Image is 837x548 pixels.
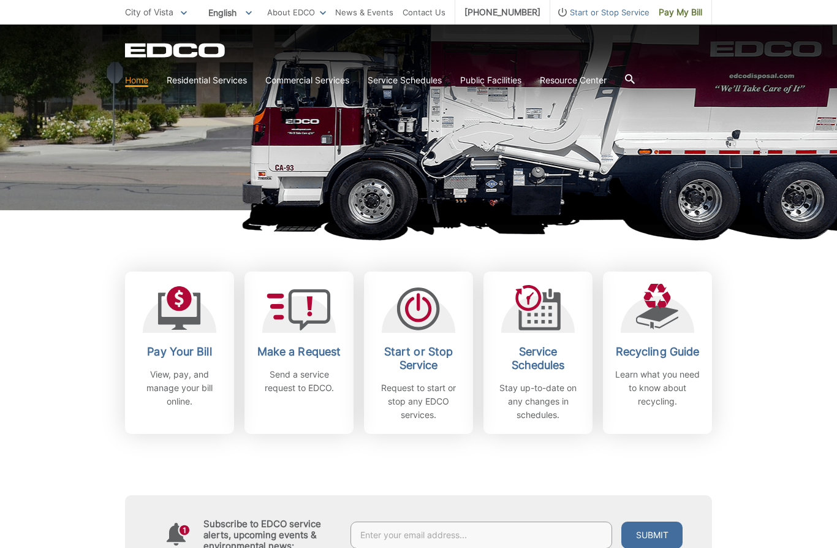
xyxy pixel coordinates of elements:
h2: Service Schedules [493,345,583,372]
a: Service Schedules Stay up-to-date on any changes in schedules. [483,272,593,434]
span: English [199,2,261,23]
a: Public Facilities [460,74,521,87]
p: Learn what you need to know about recycling. [612,368,703,408]
a: Service Schedules [368,74,442,87]
span: City of Vista [125,7,173,17]
h2: Make a Request [254,345,344,359]
p: Request to start or stop any EDCO services. [373,381,464,422]
p: View, pay, and manage your bill online. [134,368,225,408]
a: Home [125,74,148,87]
a: Resource Center [540,74,607,87]
a: Make a Request Send a service request to EDCO. [244,272,354,434]
a: Pay Your Bill View, pay, and manage your bill online. [125,272,234,434]
a: News & Events [335,6,393,19]
a: Contact Us [403,6,445,19]
a: Commercial Services [265,74,349,87]
span: Pay My Bill [659,6,702,19]
p: Stay up-to-date on any changes in schedules. [493,381,583,422]
h2: Recycling Guide [612,345,703,359]
a: Recycling Guide Learn what you need to know about recycling. [603,272,712,434]
h2: Start or Stop Service [373,345,464,372]
a: About EDCO [267,6,326,19]
a: Residential Services [167,74,247,87]
a: EDCD logo. Return to the homepage. [125,43,227,58]
h2: Pay Your Bill [134,345,225,359]
p: Send a service request to EDCO. [254,368,344,395]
